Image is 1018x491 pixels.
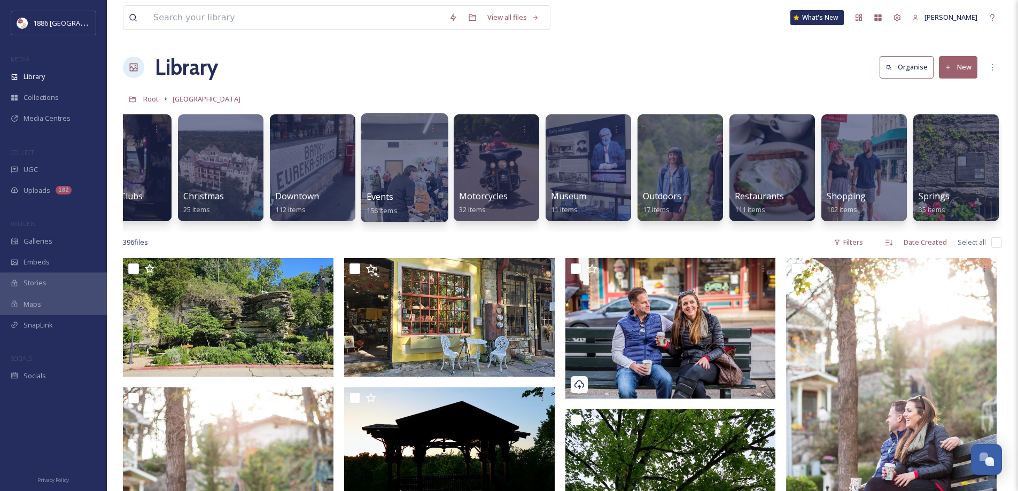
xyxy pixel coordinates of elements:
button: Open Chat [971,444,1002,475]
span: SOCIALS [11,354,32,362]
div: Filters [828,232,868,253]
span: Socials [24,371,46,381]
img: 20250530_085320.jpg [344,258,555,377]
input: Search your library [148,6,444,29]
span: 17 items [643,205,670,214]
button: Organise [880,56,934,78]
a: Root [143,92,159,105]
span: Museum [551,190,586,202]
span: 32 items [459,205,486,214]
a: Museum11 items [551,191,586,214]
a: Motorcycles32 items [459,191,508,214]
a: What's New [790,10,844,25]
span: Uploads [24,185,50,196]
span: Outdoors [643,190,681,202]
span: 112 items [275,205,306,214]
span: Galleries [24,236,52,246]
span: Springs [919,190,950,202]
span: [GEOGRAPHIC_DATA] [173,94,240,104]
a: View all files [482,7,545,28]
span: Maps [24,299,41,309]
span: Christmas [183,190,224,202]
span: Restaurants [735,190,784,202]
span: 396 file s [123,237,148,247]
span: 25 items [183,205,210,214]
button: New [939,56,977,78]
a: Organise [880,56,939,78]
a: Privacy Policy [38,473,69,486]
span: [PERSON_NAME] [924,12,977,22]
a: [PERSON_NAME] [907,7,983,28]
span: UGC [24,165,38,175]
span: WIDGETS [11,220,35,228]
span: 11 items [551,205,578,214]
span: COLLECT [11,148,34,156]
span: Shopping [827,190,866,202]
a: Restaurants111 items [735,191,784,214]
span: Privacy Policy [38,477,69,484]
span: 1886 [GEOGRAPHIC_DATA] [33,18,118,28]
a: Events156 items [367,192,398,215]
span: Collections [24,92,59,103]
span: Embeds [24,257,50,267]
span: Library [24,72,45,82]
span: Root [143,94,159,104]
img: 20250530_085128.jpg [123,258,333,377]
a: Outdoors17 items [643,191,681,214]
span: Select all [958,237,986,247]
div: Date Created [898,232,952,253]
a: Shopping102 items [827,191,866,214]
a: Library [155,51,218,83]
span: 35 items [919,205,945,214]
a: Downtown112 items [275,191,319,214]
img: Couple Having Coffee on Bench_Twojpg [565,258,776,399]
span: SnapLink [24,320,53,330]
span: Stories [24,278,46,288]
span: Downtown [275,190,319,202]
span: 156 items [367,205,398,215]
span: Motorcycles [459,190,508,202]
a: [GEOGRAPHIC_DATA] [173,92,240,105]
span: MEDIA [11,55,29,63]
span: Media Centres [24,113,71,123]
span: Events [367,191,394,202]
span: 102 items [827,205,857,214]
div: 182 [56,186,72,194]
img: logos.png [17,18,28,28]
a: Christmas25 items [183,191,224,214]
span: 111 items [735,205,765,214]
a: Springs35 items [919,191,950,214]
